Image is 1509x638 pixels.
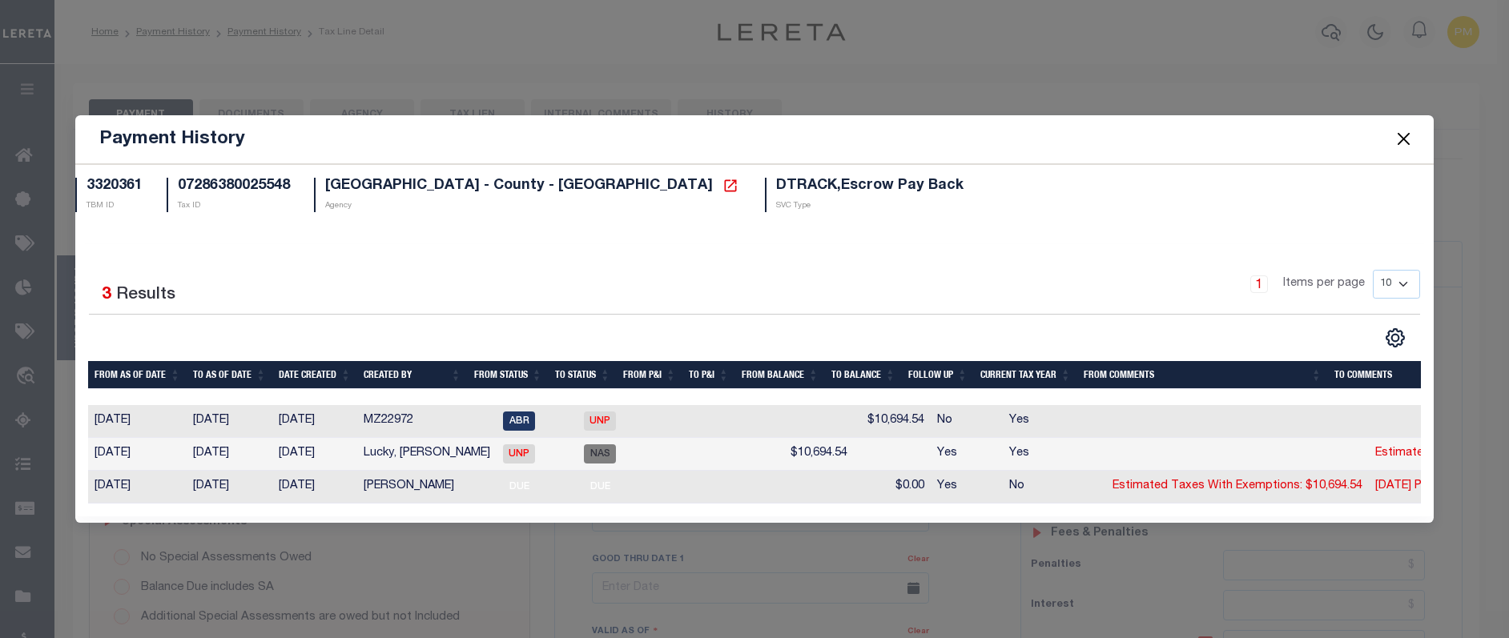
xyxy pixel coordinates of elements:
[357,361,468,389] th: Created By: activate to sort column ascending
[617,361,682,389] th: From P&I: activate to sort column ascending
[931,438,1003,471] td: Yes
[1003,405,1106,438] td: Yes
[88,361,187,389] th: From As of Date: activate to sort column ascending
[776,200,964,212] p: SVC Type
[931,471,1003,504] td: Yes
[102,287,111,303] span: 3
[503,411,535,431] span: ABR
[187,438,272,471] td: [DATE]
[1394,129,1414,150] button: Close
[549,361,617,389] th: To Status: activate to sort column ascending
[178,200,290,212] p: Tax ID
[1113,480,1362,492] a: Estimated Taxes With Exemptions: $10,694.54
[584,444,616,463] span: NAS
[854,471,931,504] td: $0.00
[178,178,290,195] h5: 07286380025548
[272,471,357,504] td: [DATE]
[825,361,902,389] th: To Balance: activate to sort column ascending
[1077,361,1328,389] th: From Comments: activate to sort column ascending
[776,178,964,195] h5: DTRACK,Escrow Pay Back
[1283,275,1365,293] span: Items per page
[902,361,974,389] th: Follow Up: activate to sort column ascending
[854,405,931,438] td: $10,694.54
[357,471,497,504] td: [PERSON_NAME]
[187,405,272,438] td: [DATE]
[357,438,497,471] td: Lucky, [PERSON_NAME]
[735,361,825,389] th: From Balance: activate to sort column ascending
[503,477,535,496] span: DUE
[764,438,854,471] td: $10,694.54
[272,405,357,438] td: [DATE]
[468,361,549,389] th: From Status: activate to sort column ascending
[1003,438,1106,471] td: Yes
[187,361,272,389] th: To As of Date: activate to sort column ascending
[87,178,143,195] h5: 3320361
[584,411,616,431] span: UNP
[272,438,357,471] td: [DATE]
[325,179,713,193] span: [GEOGRAPHIC_DATA] - County - [GEOGRAPHIC_DATA]
[87,200,143,212] p: TBM ID
[88,405,187,438] td: [DATE]
[1250,275,1268,293] a: 1
[272,361,357,389] th: Date Created: activate to sort column ascending
[88,471,187,504] td: [DATE]
[584,477,616,496] span: DUE
[931,405,1003,438] td: No
[88,438,187,471] td: [DATE]
[187,471,272,504] td: [DATE]
[503,444,535,463] span: UNP
[682,361,735,389] th: To P&I: activate to sort column ascending
[99,128,245,150] h5: Payment History
[357,405,497,438] td: MZ22972
[325,200,741,212] p: Agency
[1003,471,1106,504] td: No
[974,361,1077,389] th: Current Tax Year: activate to sort column ascending
[116,283,175,308] label: Results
